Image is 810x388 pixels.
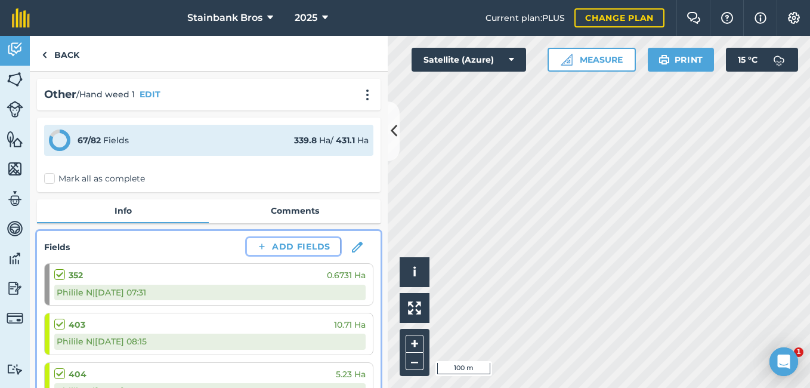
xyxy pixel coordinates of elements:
button: Add Fields [247,238,340,255]
button: Satellite (Azure) [412,48,526,72]
img: svg+xml;base64,PD94bWwgdmVyc2lvbj0iMS4wIiBlbmNvZGluZz0idXRmLTgiPz4KPCEtLSBHZW5lcmF0b3I6IEFkb2JlIE... [7,220,23,238]
div: Philile N | [DATE] 08:15 [54,334,366,349]
strong: 404 [69,368,86,381]
span: 0.6731 Ha [327,269,366,282]
label: Mark all as complete [44,173,145,185]
strong: 431.1 [336,135,355,146]
span: 5.23 Ha [336,368,366,381]
div: Fields [78,134,129,147]
img: svg+xml;base64,PD94bWwgdmVyc2lvbj0iMS4wIiBlbmNvZGluZz0idXRmLTgiPz4KPCEtLSBHZW5lcmF0b3I6IEFkb2JlIE... [7,310,23,327]
span: 10.71 Ha [334,318,366,331]
img: svg+xml;base64,PHN2ZyB4bWxucz0iaHR0cDovL3d3dy53My5vcmcvMjAwMC9zdmciIHdpZHRoPSI1NiIgaGVpZ2h0PSI2MC... [7,70,23,88]
img: Two speech bubbles overlapping with the left bubble in the forefront [687,12,701,24]
img: svg+xml;base64,PHN2ZyB4bWxucz0iaHR0cDovL3d3dy53My5vcmcvMjAwMC9zdmciIHdpZHRoPSI1NiIgaGVpZ2h0PSI2MC... [7,160,23,178]
strong: 67 / 82 [78,135,101,146]
img: Ruler icon [561,54,573,66]
img: svg+xml;base64,PD94bWwgdmVyc2lvbj0iMS4wIiBlbmNvZGluZz0idXRmLTgiPz4KPCEtLSBHZW5lcmF0b3I6IEFkb2JlIE... [7,101,23,118]
a: Change plan [574,8,664,27]
div: Open Intercom Messenger [769,347,798,376]
img: svg+xml;base64,PHN2ZyB3aWR0aD0iMTgiIGhlaWdodD0iMTgiIHZpZXdCb3g9IjAgMCAxOCAxOCIgZmlsbD0ibm9uZSIgeG... [352,242,363,252]
img: svg+xml;base64,PHN2ZyB4bWxucz0iaHR0cDovL3d3dy53My5vcmcvMjAwMC9zdmciIHdpZHRoPSIyMCIgaGVpZ2h0PSIyNC... [360,89,375,101]
button: i [400,257,429,287]
a: Back [30,36,91,71]
div: Philile N | [DATE] 07:31 [54,285,366,300]
img: svg+xml;base64,PD94bWwgdmVyc2lvbj0iMS4wIiBlbmNvZGluZz0idXRmLTgiPz4KPCEtLSBHZW5lcmF0b3I6IEFkb2JlIE... [7,190,23,208]
img: svg+xml;base64,PHN2ZyB4bWxucz0iaHR0cDovL3d3dy53My5vcmcvMjAwMC9zdmciIHdpZHRoPSI1NiIgaGVpZ2h0PSI2MC... [7,130,23,148]
h2: Other [44,86,76,103]
span: / Hand weed 1 [76,88,135,101]
img: svg+xml;base64,PD94bWwgdmVyc2lvbj0iMS4wIiBlbmNvZGluZz0idXRmLTgiPz4KPCEtLSBHZW5lcmF0b3I6IEFkb2JlIE... [7,279,23,297]
img: svg+xml;base64,PD94bWwgdmVyc2lvbj0iMS4wIiBlbmNvZGluZz0idXRmLTgiPz4KPCEtLSBHZW5lcmF0b3I6IEFkb2JlIE... [767,48,791,72]
button: Print [648,48,715,72]
div: Ha / Ha [294,134,369,147]
span: Current plan : PLUS [486,11,565,24]
span: 1 [794,347,803,357]
h4: Fields [44,241,70,254]
img: svg+xml;base64,PHN2ZyB4bWxucz0iaHR0cDovL3d3dy53My5vcmcvMjAwMC9zdmciIHdpZHRoPSI5IiBoZWlnaHQ9IjI0Ii... [42,48,47,62]
img: svg+xml;base64,PD94bWwgdmVyc2lvbj0iMS4wIiBlbmNvZGluZz0idXRmLTgiPz4KPCEtLSBHZW5lcmF0b3I6IEFkb2JlIE... [7,250,23,267]
button: Measure [548,48,636,72]
button: + [406,335,423,353]
strong: 403 [69,318,85,331]
button: – [406,353,423,370]
img: svg+xml;base64,PD94bWwgdmVyc2lvbj0iMS4wIiBlbmNvZGluZz0idXRmLTgiPz4KPCEtLSBHZW5lcmF0b3I6IEFkb2JlIE... [7,364,23,375]
strong: 352 [69,269,83,282]
img: fieldmargin Logo [12,8,30,27]
img: A question mark icon [720,12,734,24]
strong: 339.8 [294,135,317,146]
img: svg+xml;base64,PD94bWwgdmVyc2lvbj0iMS4wIiBlbmNvZGluZz0idXRmLTgiPz4KPCEtLSBHZW5lcmF0b3I6IEFkb2JlIE... [7,41,23,58]
img: Four arrows, one pointing top left, one top right, one bottom right and the last bottom left [408,301,421,315]
a: Info [37,199,209,222]
img: A cog icon [787,12,801,24]
span: Stainbank Bros [187,11,262,25]
button: EDIT [140,88,160,101]
img: svg+xml;base64,PHN2ZyB4bWxucz0iaHR0cDovL3d3dy53My5vcmcvMjAwMC9zdmciIHdpZHRoPSIxOSIgaGVpZ2h0PSIyNC... [658,53,670,67]
span: 2025 [295,11,317,25]
span: 15 ° C [738,48,758,72]
img: svg+xml;base64,PHN2ZyB4bWxucz0iaHR0cDovL3d3dy53My5vcmcvMjAwMC9zdmciIHdpZHRoPSIxNyIgaGVpZ2h0PSIxNy... [755,11,766,25]
span: i [413,264,416,279]
a: Comments [209,199,381,222]
button: 15 °C [726,48,798,72]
